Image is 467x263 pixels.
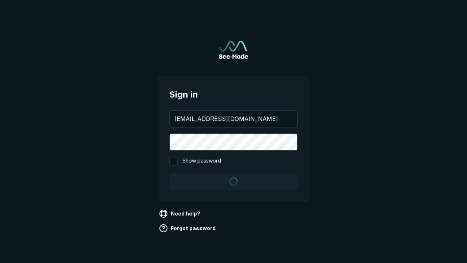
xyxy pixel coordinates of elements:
input: your@email.com [170,111,297,127]
img: See-Mode Logo [219,41,248,59]
a: Need help? [158,208,203,220]
span: Sign in [169,88,298,101]
a: Forgot password [158,222,219,234]
span: Show password [182,157,221,165]
a: Go to sign in [219,41,248,59]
